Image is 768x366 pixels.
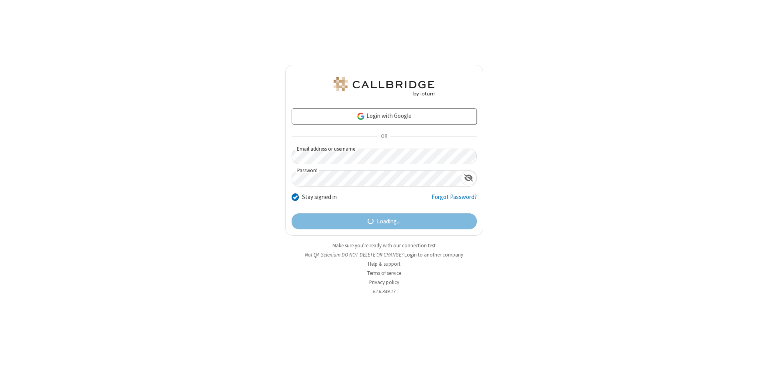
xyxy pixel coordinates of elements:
div: Show password [461,171,476,185]
span: OR [378,131,390,142]
a: Login with Google [292,108,477,124]
a: Forgot Password? [432,193,477,208]
a: Help & support [368,261,400,267]
a: Make sure you're ready with our connection test [332,242,436,249]
input: Email address or username [292,149,477,164]
iframe: Chat [748,345,762,360]
span: Loading... [377,217,400,226]
img: QA Selenium DO NOT DELETE OR CHANGE [332,77,436,96]
button: Login to another company [404,251,463,259]
a: Privacy policy [369,279,399,286]
button: Loading... [292,213,477,229]
input: Password [292,171,461,186]
label: Stay signed in [302,193,337,202]
li: v2.6.349.17 [285,288,483,295]
img: google-icon.png [356,112,365,121]
a: Terms of service [367,270,401,276]
li: Not QA Selenium DO NOT DELETE OR CHANGE? [285,251,483,259]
